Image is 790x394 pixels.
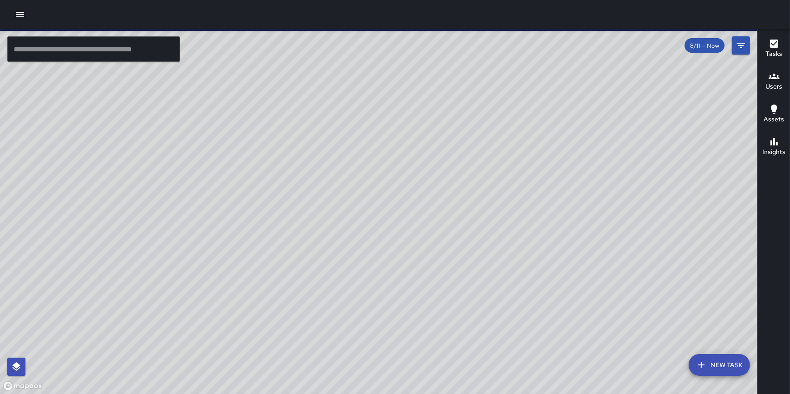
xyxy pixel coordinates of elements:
button: Insights [758,131,790,164]
h6: Assets [764,115,784,125]
h6: Insights [762,147,785,157]
button: Tasks [758,33,790,65]
button: Filters [732,36,750,55]
button: Assets [758,98,790,131]
span: 8/11 — Now [685,42,725,50]
h6: Users [765,82,782,92]
button: Users [758,65,790,98]
h6: Tasks [765,49,782,59]
button: New Task [689,354,750,376]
